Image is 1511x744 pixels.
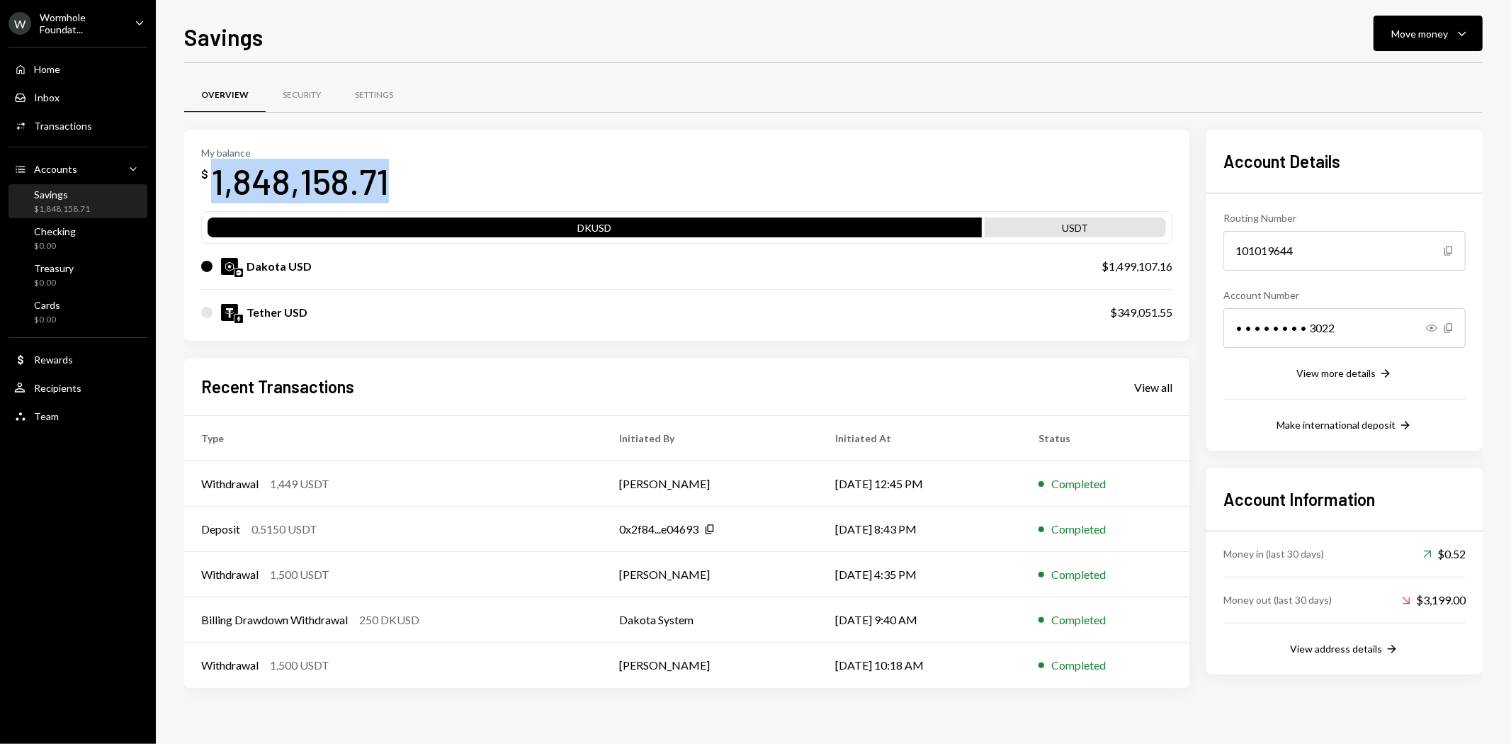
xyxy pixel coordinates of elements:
button: Make international deposit [1277,418,1413,434]
div: $349,051.55 [1110,304,1172,321]
div: Home [34,63,60,75]
div: Money out (last 30 days) [1223,592,1332,607]
a: Cards$0.00 [9,295,147,329]
h2: Recent Transactions [201,375,354,398]
div: $0.00 [34,240,76,252]
div: W [9,12,31,35]
div: Withdrawal [201,475,259,492]
div: $ [201,167,208,181]
div: Completed [1051,657,1106,674]
a: Settings [338,77,410,113]
img: ethereum-mainnet [234,315,243,323]
div: Deposit [201,521,240,538]
div: Withdrawal [201,566,259,583]
td: Dakota System [602,597,818,643]
a: Rewards [9,346,147,372]
h2: Account Information [1223,487,1466,511]
div: $1,499,107.16 [1102,258,1172,275]
div: Team [34,410,59,422]
div: Security [283,89,321,101]
div: • • • • • • • • 3022 [1223,308,1466,348]
th: Initiated At [818,416,1022,461]
div: Savings [34,188,90,201]
td: [DATE] 4:35 PM [818,552,1022,597]
div: Routing Number [1223,210,1466,225]
div: Completed [1051,611,1106,629]
div: USDT [985,220,1166,240]
div: 1,848,158.71 [211,159,389,203]
div: Tether USD [247,304,307,321]
td: [PERSON_NAME] [602,552,818,597]
div: Billing Drawdown Withdrawal [201,611,348,629]
a: Transactions [9,113,147,138]
div: Make international deposit [1277,419,1396,431]
td: [DATE] 12:45 PM [818,461,1022,507]
a: Savings$1,848,158.71 [9,184,147,218]
img: USDT [221,304,238,321]
div: $0.00 [34,314,60,326]
div: 1,449 USDT [270,475,329,492]
a: Overview [184,77,266,113]
div: Checking [34,225,76,237]
div: Account Number [1223,288,1466,303]
a: Inbox [9,84,147,110]
div: Transactions [34,120,92,132]
div: $1,848,158.71 [34,203,90,215]
div: 250 DKUSD [359,611,419,629]
div: 0.5150 USDT [251,521,317,538]
div: Wormhole Foundat... [40,11,123,35]
td: [PERSON_NAME] [602,643,818,688]
th: Initiated By [602,416,818,461]
a: Security [266,77,338,113]
div: Settings [355,89,393,101]
a: Recipients [9,375,147,400]
td: [DATE] 9:40 AM [818,597,1022,643]
img: base-mainnet [234,269,243,277]
div: DKUSD [208,220,982,240]
div: Rewards [34,354,73,366]
div: Completed [1051,521,1106,538]
div: $0.00 [34,277,74,289]
div: My balance [201,147,389,159]
img: DKUSD [221,258,238,275]
div: Withdrawal [201,657,259,674]
div: Cards [34,299,60,311]
div: Dakota USD [247,258,312,275]
h2: Account Details [1223,150,1466,173]
div: Completed [1051,566,1106,583]
div: Inbox [34,91,60,103]
th: Status [1022,416,1189,461]
h1: Savings [184,23,263,51]
div: 1,500 USDT [270,566,329,583]
div: Completed [1051,475,1106,492]
div: Move money [1391,26,1448,41]
div: Money in (last 30 days) [1223,546,1324,561]
div: 1,500 USDT [270,657,329,674]
div: View address details [1290,643,1382,655]
td: [PERSON_NAME] [602,461,818,507]
a: Accounts [9,156,147,181]
a: Home [9,56,147,81]
button: View address details [1290,642,1399,658]
div: Treasury [34,262,74,274]
a: Treasury$0.00 [9,258,147,292]
div: $0.52 [1423,546,1466,563]
div: 101019644 [1223,231,1466,271]
a: Team [9,403,147,429]
td: [DATE] 10:18 AM [818,643,1022,688]
div: View more details [1296,367,1376,379]
div: View all [1134,381,1172,395]
td: [DATE] 8:43 PM [818,507,1022,552]
a: Checking$0.00 [9,221,147,255]
a: View all [1134,379,1172,395]
div: 0x2f84...e04693 [619,521,698,538]
div: Accounts [34,163,77,175]
button: Move money [1374,16,1483,51]
div: $3,199.00 [1402,592,1466,609]
th: Type [184,416,602,461]
div: Recipients [34,382,81,394]
button: View more details [1296,366,1393,382]
div: Overview [201,89,249,101]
